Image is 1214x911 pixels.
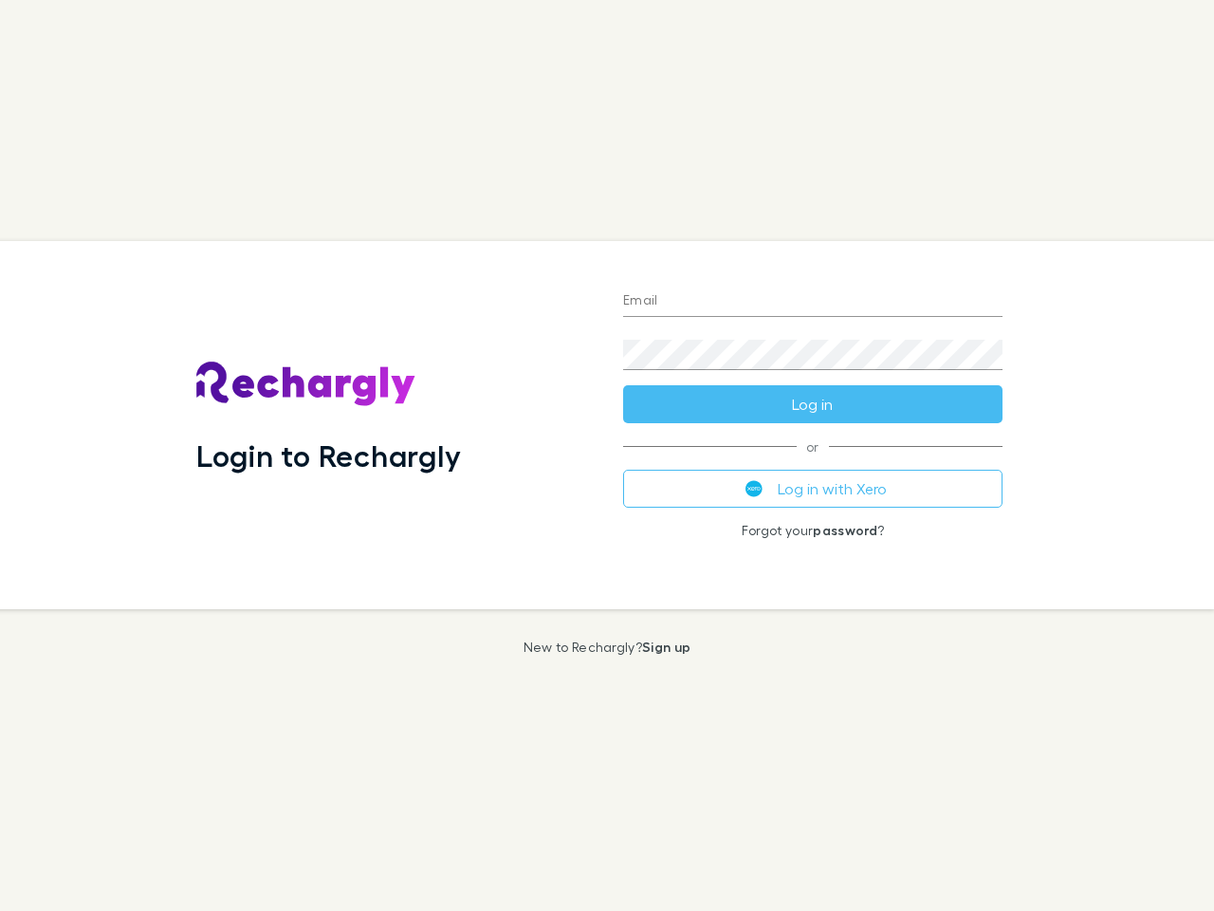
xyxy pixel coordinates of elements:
img: Rechargly's Logo [196,362,416,407]
button: Log in [623,385,1002,423]
h1: Login to Rechargly [196,437,461,474]
img: Xero's logo [745,480,763,497]
a: password [813,522,877,538]
p: Forgot your ? [623,523,1002,538]
p: New to Rechargly? [524,640,691,655]
a: Sign up [642,639,690,655]
button: Log in with Xero [623,470,1002,508]
span: or [623,446,1002,447]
